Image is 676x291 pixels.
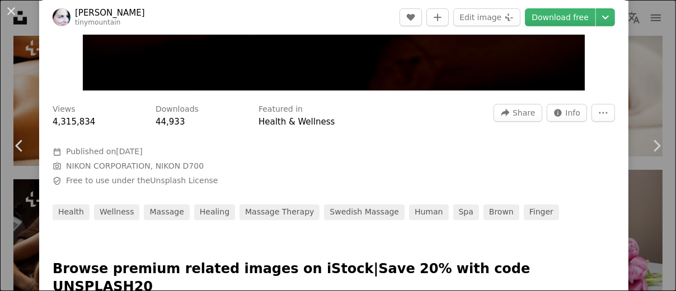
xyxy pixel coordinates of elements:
[66,175,218,187] span: Free to use under the
[259,104,303,115] h3: Featured in
[156,117,185,127] span: 44,933
[426,8,449,26] button: Add to Collection
[53,8,71,26] img: Go to Katherine Hanlon's profile
[240,204,320,220] a: massage therapy
[75,18,120,26] a: tinymountain
[66,161,204,172] button: NIKON CORPORATION, NIKON D700
[116,147,142,156] time: August 31, 2020 at 9:58:35 PM GMT+2
[525,8,595,26] a: Download free
[53,117,95,127] span: 4,315,834
[400,8,422,26] button: Like
[453,204,479,220] a: spa
[75,7,145,18] a: [PERSON_NAME]
[194,204,235,220] a: healing
[637,92,676,199] a: Next
[566,104,581,121] span: Info
[150,176,218,185] a: Unsplash License
[494,104,542,122] button: Share this image
[53,204,90,220] a: health
[513,104,535,121] span: Share
[259,117,335,127] a: Health & Wellness
[324,204,405,220] a: swedish massage
[66,147,143,156] span: Published on
[453,8,520,26] button: Edit image
[144,204,189,220] a: massage
[53,104,76,115] h3: Views
[591,104,615,122] button: More Actions
[483,204,519,220] a: brown
[409,204,449,220] a: human
[547,104,588,122] button: Stats about this image
[524,204,559,220] a: finger
[156,104,199,115] h3: Downloads
[94,204,140,220] a: wellness
[596,8,615,26] button: Choose download size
